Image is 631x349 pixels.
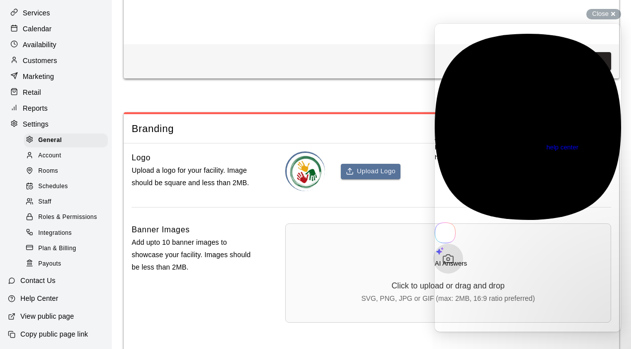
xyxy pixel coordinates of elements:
a: Staff [24,195,112,210]
p: Services [23,8,50,18]
a: Customers [8,53,104,68]
a: Schedules [24,179,112,195]
button: Close [586,9,621,19]
h6: Logo [132,151,151,164]
p: Calendar [23,24,52,34]
div: Payouts [24,257,108,271]
span: Close [592,10,609,17]
a: Reports [8,101,104,116]
span: Staff [38,197,51,207]
span: Plan & Billing [38,244,76,254]
p: View public page [20,311,74,321]
div: Rooms [24,164,108,178]
p: Add upto 10 banner images to showcase your facility. Images should be less than 2MB. [132,236,256,274]
span: Account [38,151,61,161]
a: Plan & Billing [24,241,112,256]
p: Copy public page link [20,329,88,339]
a: General [24,133,112,148]
span: Integrations [38,228,72,238]
div: Roles & Permissions [24,210,108,224]
p: Help Center [20,293,58,303]
img: DC/Cy-Hope fields logo [287,153,325,191]
span: Payouts [38,259,61,269]
div: General [24,134,108,147]
a: Account [24,148,112,163]
div: Click to upload or drag and drop [392,281,505,290]
p: Customers [23,56,57,66]
p: Retail [23,87,41,97]
span: Roles & Permissions [38,212,97,222]
div: Integrations [24,226,108,240]
span: Branding [132,122,611,136]
a: Calendar [8,21,104,36]
button: Upload Logo [341,164,400,179]
p: Reports [23,103,48,113]
a: Payouts [24,256,112,272]
a: Settings [8,117,104,132]
h6: Banner Images [132,223,190,236]
a: Roles & Permissions [24,210,112,225]
p: Contact Us [20,276,56,285]
span: Schedules [38,182,68,192]
a: Marketing [8,69,104,84]
span: Rooms [38,166,58,176]
p: Settings [23,119,49,129]
div: Staff [24,195,108,209]
a: Rooms [24,164,112,179]
iframe: Help Scout Beacon - Live Chat, Contact Form, and Knowledge Base [435,24,621,332]
a: Availability [8,37,104,52]
a: Integrations [24,225,112,241]
div: Account [24,149,108,163]
span: General [38,136,62,145]
div: SVG, PNG, JPG or GIF (max: 2MB, 16:9 ratio preferred) [361,294,535,302]
p: Marketing [23,71,54,81]
p: Availability [23,40,57,50]
a: Services [8,5,104,20]
p: Upload a logo for your facility. Image should be square and less than 2MB. [132,164,256,189]
div: Plan & Billing [24,242,108,256]
div: Schedules [24,180,108,194]
a: Retail [8,85,104,100]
